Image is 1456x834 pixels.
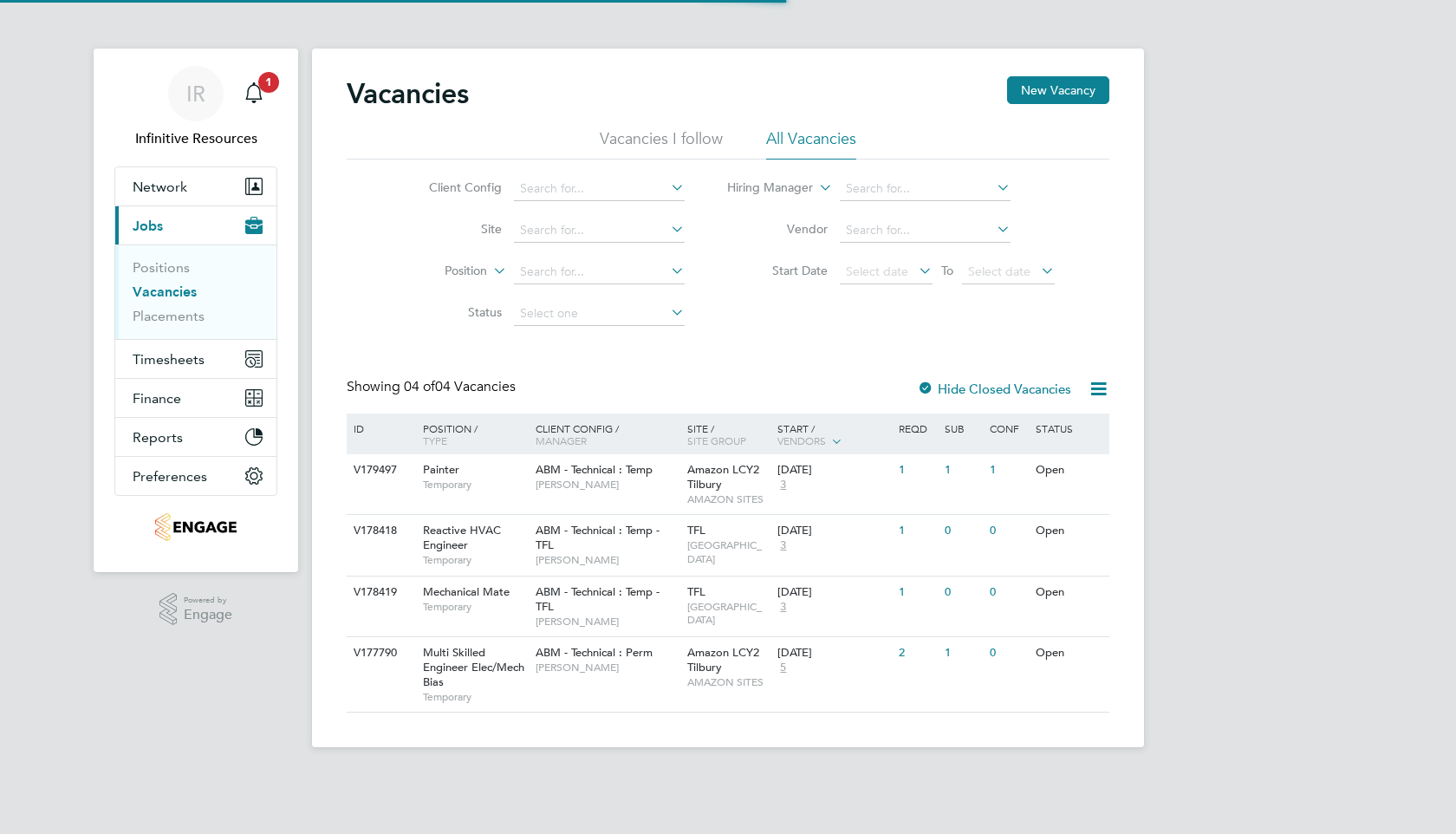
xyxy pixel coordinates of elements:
[536,478,679,492] span: [PERSON_NAME]
[186,82,205,105] span: IR
[940,515,985,547] div: 0
[777,661,789,675] span: 5
[115,206,276,244] button: Jobs
[687,675,770,689] span: AMAZON SITES
[514,302,685,326] input: Select one
[133,390,181,407] span: Finance
[777,433,826,447] span: Vendors
[687,523,705,538] span: TFL
[968,264,1030,279] span: Select date
[985,577,1030,609] div: 0
[536,433,587,447] span: Manager
[536,615,679,629] span: [PERSON_NAME]
[402,221,502,237] label: Site
[728,221,828,237] label: Vendor
[728,263,828,278] label: Start Date
[410,414,531,455] div: Position /
[94,49,298,572] nav: Main navigation
[423,553,527,567] span: Temporary
[237,66,271,121] a: 1
[1031,577,1107,609] div: Open
[840,177,1011,201] input: Search for...
[985,515,1030,547] div: 0
[777,585,890,600] div: [DATE]
[940,454,985,486] div: 1
[423,462,459,477] span: Painter
[404,378,516,395] span: 04 Vacancies
[777,524,890,538] div: [DATE]
[894,577,939,609] div: 1
[402,179,502,195] label: Client Config
[777,478,789,492] span: 3
[349,637,410,669] div: V177790
[402,304,502,320] label: Status
[423,600,527,614] span: Temporary
[894,515,939,547] div: 1
[514,218,685,243] input: Search for...
[940,577,985,609] div: 0
[536,553,679,567] span: [PERSON_NAME]
[777,538,789,553] span: 3
[1007,76,1109,104] button: New Vacancy
[846,264,908,279] span: Select date
[687,433,746,447] span: Site Group
[423,584,510,599] span: Mechanical Mate
[133,351,205,368] span: Timesheets
[349,577,410,609] div: V178419
[514,260,685,284] input: Search for...
[423,690,527,704] span: Temporary
[1031,515,1107,547] div: Open
[184,593,232,608] span: Powered by
[687,600,770,627] span: [GEOGRAPHIC_DATA]
[940,414,985,443] div: Sub
[536,523,660,552] span: ABM - Technical : Temp - TFL
[1031,454,1107,486] div: Open
[155,513,236,541] img: infinitivegroup-logo-retina.png
[114,513,277,541] a: Go to home page
[258,72,279,93] span: 1
[133,218,163,234] span: Jobs
[687,492,770,506] span: AMAZON SITES
[423,645,524,689] span: Multi Skilled Engineer Elec/Mech Bias
[985,454,1030,486] div: 1
[115,340,276,378] button: Timesheets
[531,414,683,455] div: Client Config /
[423,478,527,492] span: Temporary
[133,179,187,195] span: Network
[536,584,660,614] span: ABM - Technical : Temp - TFL
[894,414,939,443] div: Reqd
[115,418,276,456] button: Reports
[777,463,890,478] div: [DATE]
[687,584,705,599] span: TFL
[536,462,653,477] span: ABM - Technical : Temp
[777,600,789,615] span: 3
[536,645,653,660] span: ABM - Technical : Perm
[536,661,679,674] span: [PERSON_NAME]
[777,646,890,661] div: [DATE]
[114,128,277,149] span: Infinitive Resources
[985,414,1030,443] div: Conf
[713,179,813,197] label: Hiring Manager
[133,283,197,300] a: Vacancies
[773,414,894,457] div: Start /
[115,244,276,339] div: Jobs
[349,414,410,443] div: ID
[600,128,723,160] li: Vacancies I follow
[940,637,985,669] div: 1
[387,263,487,280] label: Position
[687,538,770,565] span: [GEOGRAPHIC_DATA]
[840,218,1011,243] input: Search for...
[349,515,410,547] div: V178418
[687,645,759,674] span: Amazon LCY2 Tilbury
[894,637,939,669] div: 2
[687,462,759,492] span: Amazon LCY2 Tilbury
[1031,414,1107,443] div: Status
[133,308,205,324] a: Placements
[404,378,435,395] span: 04 of
[349,454,410,486] div: V179497
[114,66,277,149] a: IRInfinitive Resources
[683,414,774,455] div: Site /
[115,167,276,205] button: Network
[514,177,685,201] input: Search for...
[985,637,1030,669] div: 0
